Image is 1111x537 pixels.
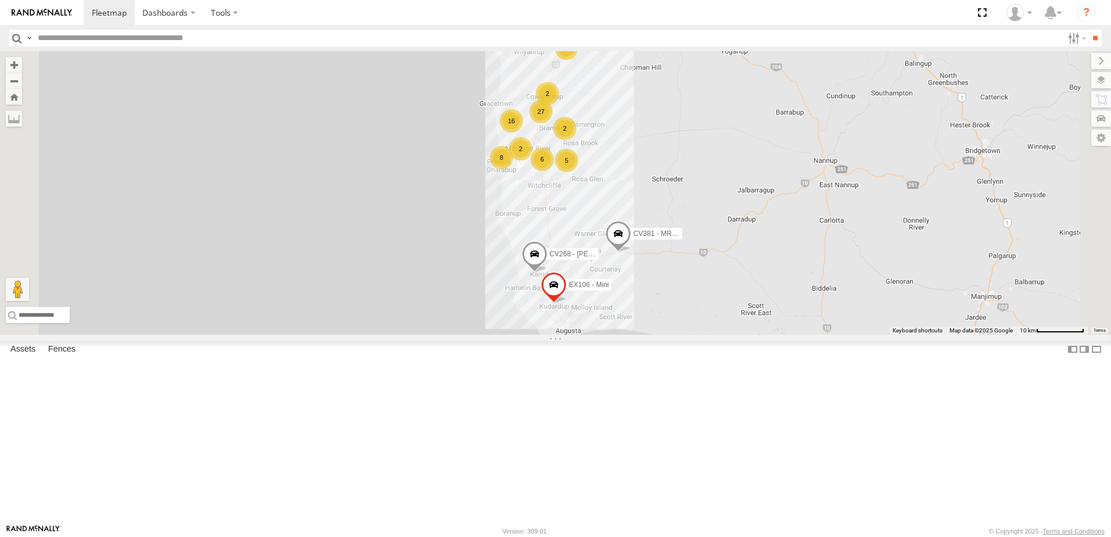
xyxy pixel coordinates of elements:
label: Map Settings [1091,130,1111,146]
button: Zoom in [6,57,22,73]
button: Keyboard shortcuts [893,327,942,335]
span: CV268 - [PERSON_NAME] [550,250,635,258]
div: 2 [509,137,532,160]
a: Terms and Conditions [1043,528,1105,535]
button: Zoom Home [6,89,22,105]
label: Measure [6,110,22,127]
label: Fences [42,341,81,357]
i: ? [1077,3,1096,22]
button: Map Scale: 10 km per 79 pixels [1016,327,1088,335]
label: Dock Summary Table to the Left [1067,341,1078,358]
div: 8 [490,146,513,169]
div: 2 [536,82,559,105]
div: 27 [529,100,553,123]
span: Map data ©2025 Google [949,327,1013,334]
span: EX106 - Mini [569,281,609,289]
label: Dock Summary Table to the Right [1078,341,1090,358]
a: Terms (opens in new tab) [1094,328,1106,333]
a: Visit our Website [6,525,60,537]
label: Assets [5,341,41,357]
div: Salina Carmichael [1002,4,1036,22]
button: Zoom out [6,73,22,89]
label: Search Filter Options [1063,30,1088,46]
button: Drag Pegman onto the map to open Street View [6,278,29,301]
div: Version: 309.01 [503,528,547,535]
img: rand-logo.svg [12,9,72,17]
span: CV381 - MRRC [633,230,682,238]
div: 2 [553,117,576,140]
div: 5 [555,149,578,172]
div: 16 [500,109,523,133]
div: © Copyright 2025 - [989,528,1105,535]
label: Hide Summary Table [1091,341,1102,358]
div: 6 [531,148,554,171]
label: Search Query [24,30,34,46]
span: 10 km [1020,327,1036,334]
